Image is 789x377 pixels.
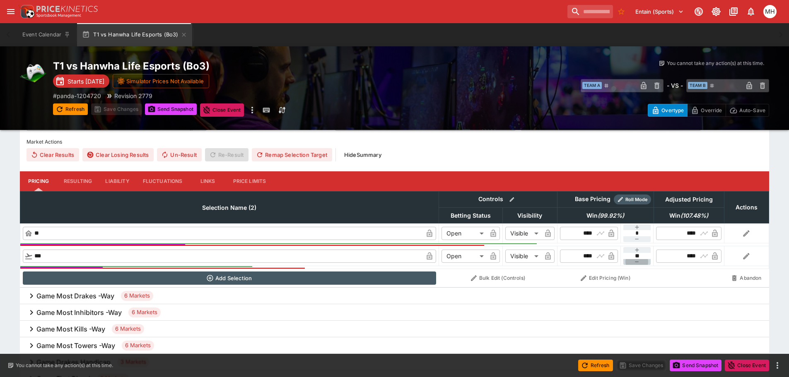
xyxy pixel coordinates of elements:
[701,106,722,115] p: Override
[36,308,122,317] h6: Game Most Inhibitors -Way
[614,195,651,204] div: Show/hide Price Roll mode configuration.
[578,360,613,371] button: Refresh
[112,325,144,333] span: 6 Markets
[507,194,517,205] button: Bulk edit
[68,77,104,86] p: Starts [DATE]
[18,3,35,20] img: PriceKinetics Logo
[53,60,411,72] h2: Copy To Clipboard
[20,171,57,191] button: Pricing
[36,6,98,12] img: PriceKinetics
[17,23,75,46] button: Event Calendar
[193,203,265,213] span: Selection Name (2)
[743,4,758,19] button: Notifications
[505,227,541,240] div: Visible
[439,191,557,207] th: Controls
[687,104,726,117] button: Override
[654,191,724,207] th: Adjusted Pricing
[36,14,81,17] img: Sportsbook Management
[113,74,209,88] button: Simulator Prices Not Available
[667,81,683,90] h6: - VS -
[36,325,105,334] h6: Game Most Kills -Way
[77,23,192,46] button: T1 vs Hanwha Life Esports (Bo3)
[27,136,762,148] label: Market Actions
[667,60,764,67] p: You cannot take any action(s) at this time.
[680,211,708,221] em: ( 107.48 %)
[20,60,46,86] img: esports.png
[661,106,684,115] p: Overtype
[441,271,555,285] button: Bulk Edit (Controls)
[772,360,782,370] button: more
[726,271,766,285] button: Abandon
[598,211,624,221] em: ( 99.92 %)
[691,4,706,19] button: Connected to PK
[99,171,136,191] button: Liability
[121,292,153,300] span: 6 Markets
[442,211,500,221] span: Betting Status
[572,194,614,204] div: Base Pricing
[622,196,651,203] span: Roll Mode
[339,148,386,161] button: HideSummary
[726,104,769,117] button: Auto-Save
[23,271,437,285] button: Add Selection
[200,103,244,117] button: Close Event
[36,341,115,350] h6: Game Most Towers -Way
[508,211,551,221] span: Visibility
[725,360,769,371] button: Close Event
[145,103,197,115] button: Send Snapshot
[53,103,88,115] button: Refresh
[630,5,689,18] button: Select Tenant
[205,148,249,161] span: Re-Result
[739,106,765,115] p: Auto-Save
[761,2,779,21] button: Michael Hutchinson
[560,271,651,285] button: Edit Pricing (Win)
[724,191,769,223] th: Actions
[157,148,201,161] button: Un-Result
[36,292,114,300] h6: Game Most Drakes -Way
[726,4,741,19] button: Documentation
[688,82,707,89] span: Team B
[136,171,189,191] button: Fluctuations
[57,171,99,191] button: Resulting
[648,104,688,117] button: Overtype
[582,82,602,89] span: Team A
[189,171,227,191] button: Links
[709,4,724,19] button: Toggle light/dark mode
[648,104,769,117] div: Start From
[82,148,154,161] button: Clear Losing Results
[128,308,161,317] span: 6 Markets
[505,250,541,263] div: Visible
[442,227,487,240] div: Open
[615,5,628,18] button: No Bookmarks
[122,341,154,350] span: 6 Markets
[252,148,332,161] button: Remap Selection Target
[660,211,717,221] span: Win(107.48%)
[27,148,79,161] button: Clear Results
[227,171,273,191] button: Price Limits
[442,250,487,263] div: Open
[577,211,633,221] span: Win(99.92%)
[3,4,18,19] button: open drawer
[16,362,113,369] p: You cannot take any action(s) at this time.
[53,91,101,100] p: Copy To Clipboard
[114,91,152,100] p: Revision 2779
[247,103,257,117] button: more
[670,360,721,371] button: Send Snapshot
[763,5,777,18] div: Michael Hutchinson
[567,5,613,18] input: search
